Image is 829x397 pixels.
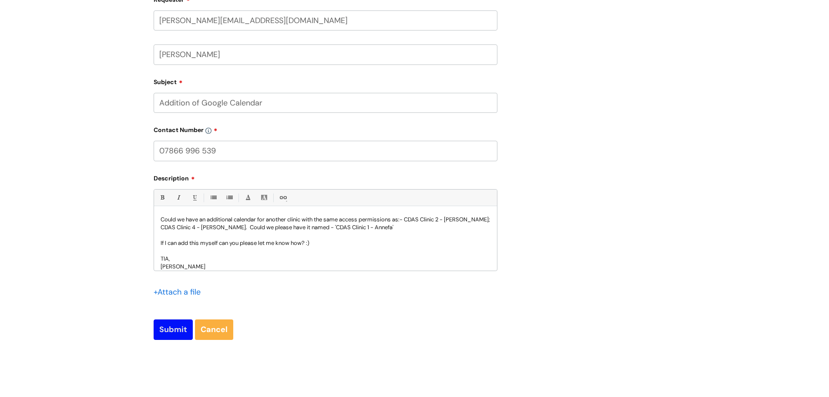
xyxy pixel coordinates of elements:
label: Contact Number [154,123,497,134]
input: Submit [154,319,193,339]
img: info-icon.svg [205,128,211,134]
input: Email [154,10,497,31]
a: Font Color [242,192,253,203]
p: TIA, [161,255,490,263]
p: Could we have an additional calendar for another clinic with the same access permissions as:- CDA... [161,216,490,231]
a: 1. Ordered List (Ctrl-Shift-8) [224,192,235,203]
a: Link [277,192,288,203]
p: If I can add this myself can you please let me know how? :) [161,239,490,247]
a: Underline(Ctrl-U) [189,192,200,203]
input: Your Name [154,44,497,64]
p: [PERSON_NAME] [161,263,490,271]
a: Italic (Ctrl-I) [173,192,184,203]
a: Back Color [258,192,269,203]
label: Description [154,172,497,182]
div: Attach a file [154,285,206,299]
a: Bold (Ctrl-B) [157,192,168,203]
a: Cancel [195,319,233,339]
label: Subject [154,75,497,86]
a: • Unordered List (Ctrl-Shift-7) [208,192,218,203]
